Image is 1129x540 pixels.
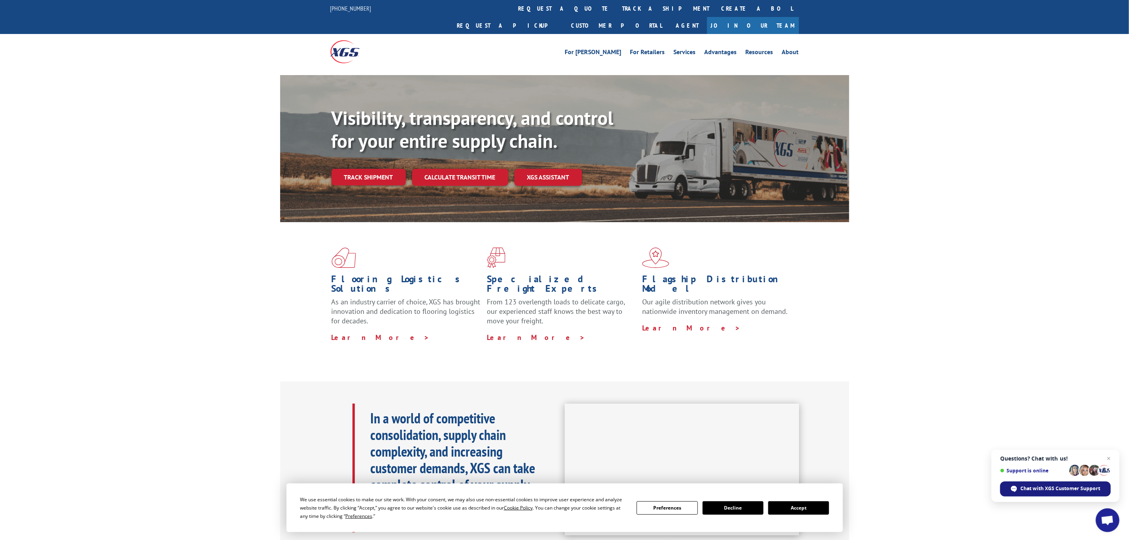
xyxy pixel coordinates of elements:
span: Our agile distribution network gives you nationwide inventory management on demand. [642,297,788,316]
a: Calculate transit time [412,169,508,186]
a: Learn More > [487,333,585,342]
h1: Specialized Freight Experts [487,274,636,297]
b: In a world of competitive consolidation, supply chain complexity, and increasing customer demands... [371,409,535,527]
span: Chat with XGS Customer Support [1021,485,1101,492]
a: Resources [746,49,773,58]
h1: Flooring Logistics Solutions [332,274,481,297]
p: From 123 overlength loads to delicate cargo, our experienced staff knows the best way to move you... [487,297,636,332]
button: Decline [703,501,763,515]
a: Request a pickup [451,17,565,34]
a: Services [674,49,696,58]
span: Preferences [345,513,372,519]
span: Support is online [1000,468,1067,474]
a: For Retailers [630,49,665,58]
div: Open chat [1096,508,1120,532]
a: About [782,49,799,58]
a: Learn More > [332,333,430,342]
a: Customer Portal [565,17,668,34]
b: Visibility, transparency, and control for your entire supply chain. [332,106,614,153]
h1: Flagship Distribution Model [642,274,792,297]
img: xgs-icon-flagship-distribution-model-red [642,247,669,268]
a: Agent [668,17,707,34]
a: Track shipment [332,169,406,185]
div: We use essential cookies to make our site work. With your consent, we may also use non-essential ... [300,495,627,520]
div: Cookie Consent Prompt [286,483,843,532]
span: Cookie Policy [504,504,533,511]
a: Advantages [705,49,737,58]
a: XGS ASSISTANT [515,169,582,186]
button: Accept [768,501,829,515]
img: xgs-icon-focused-on-flooring-red [487,247,505,268]
img: xgs-icon-total-supply-chain-intelligence-red [332,247,356,268]
a: Learn More > [642,323,741,332]
div: Chat with XGS Customer Support [1000,481,1111,497]
button: Preferences [637,501,697,515]
iframe: XGS Logistics Solutions [565,404,799,536]
span: Questions? Chat with us! [1000,455,1111,462]
span: As an industry carrier of choice, XGS has brought innovation and dedication to flooring logistics... [332,297,481,325]
a: [PHONE_NUMBER] [330,4,371,12]
a: For [PERSON_NAME] [565,49,622,58]
span: Close chat [1104,454,1114,463]
a: Join Our Team [707,17,799,34]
